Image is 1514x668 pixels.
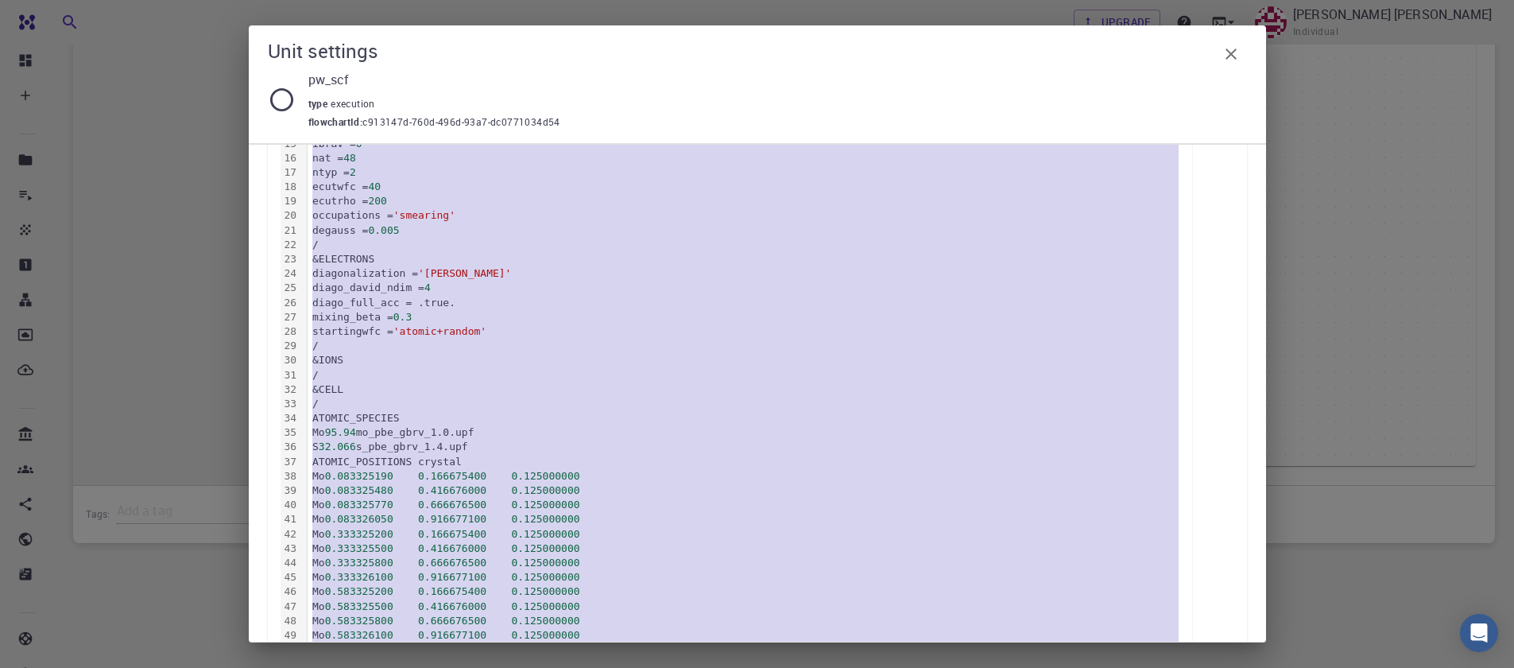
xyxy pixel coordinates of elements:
span: 0.916677100 [418,629,486,641]
div: 32 [281,383,300,397]
span: 0.666676500 [418,499,486,511]
span: 0.583325800 [325,615,393,627]
div: degauss = [308,223,1192,238]
span: 0.125000000 [511,470,579,482]
div: Mo [308,542,1192,556]
div: diago_david_ndim = [308,281,1192,295]
span: 0.166675400 [418,470,486,482]
span: 0.166675400 [418,528,486,540]
span: flowchartId : [308,115,363,130]
div: 49 [281,628,300,643]
div: ecutwfc = [308,180,1192,194]
span: 0.083326050 [325,513,393,525]
div: Mo [308,498,1192,512]
span: 0.083325480 [325,484,393,496]
div: 23 [281,252,300,266]
div: Mo [308,512,1192,526]
div: 16 [281,151,300,165]
div: 35 [281,425,300,440]
span: c913147d-760d-496d-93a7-dc0771034d54 [362,115,560,130]
span: 4 [424,282,431,293]
span: 'atomic+random' [393,325,486,337]
div: &ELECTRONS [308,252,1192,266]
span: 0.125000000 [511,542,579,554]
div: 31 [281,368,300,383]
span: 200 [368,195,386,207]
div: Mo [308,628,1192,643]
span: 0.916677100 [418,571,486,583]
div: 29 [281,339,300,353]
div: / [308,339,1192,353]
span: 0.333325500 [325,542,393,554]
div: Mo [308,570,1192,584]
span: 0.083325770 [325,499,393,511]
span: 0.083325190 [325,470,393,482]
div: Mo [308,614,1192,628]
span: 0.125000000 [511,557,579,569]
div: 41 [281,512,300,526]
div: ATOMIC_POSITIONS crystal [308,455,1192,469]
div: mixing_beta = [308,310,1192,324]
div: 37 [281,455,300,469]
div: 40 [281,498,300,512]
span: 40 [368,181,381,192]
span: 0.166675400 [418,585,486,597]
span: 0.916677100 [418,513,486,525]
div: 43 [281,542,300,556]
div: 25 [281,281,300,295]
div: ATOMIC_SPECIES [308,411,1192,425]
span: 0.125000000 [511,528,579,540]
span: 0.416676000 [418,542,486,554]
span: 0.005 [368,224,399,236]
span: 48 [343,152,356,164]
span: 0.125000000 [511,585,579,597]
span: 0 [356,138,362,150]
div: 38 [281,469,300,484]
h5: Unit settings [268,38,378,64]
span: 0.125000000 [511,615,579,627]
span: 0.3 [393,311,412,323]
div: Mo [308,556,1192,570]
div: 18 [281,180,300,194]
span: 0.416676000 [418,600,486,612]
span: 0.125000000 [511,629,579,641]
div: 19 [281,194,300,208]
span: 0.125000000 [511,484,579,496]
span: 0.125000000 [511,513,579,525]
div: Mo [308,469,1192,484]
div: 28 [281,324,300,339]
span: 0.333325800 [325,557,393,569]
span: 0.583325200 [325,585,393,597]
span: 95.94 [325,426,356,438]
span: 0.583325500 [325,600,393,612]
div: 24 [281,266,300,281]
div: S s_pbe_gbrv_1.4.upf [308,440,1192,454]
div: Mo [308,484,1192,498]
div: 27 [281,310,300,324]
span: 32.066 [319,441,356,452]
div: 42 [281,527,300,542]
div: 30 [281,353,300,367]
span: 0.125000000 [511,600,579,612]
div: occupations = [308,208,1192,223]
div: 48 [281,614,300,628]
span: type [308,97,331,110]
span: 0.125000000 [511,499,579,511]
span: Support [32,11,89,25]
span: 0.125000000 [511,571,579,583]
div: 21 [281,223,300,238]
span: 0.416676000 [418,484,486,496]
div: 47 [281,600,300,614]
div: 39 [281,484,300,498]
span: 2 [350,166,356,178]
span: 0.666676500 [418,557,486,569]
span: 'smearing' [393,209,455,221]
div: Mo [308,527,1192,542]
div: 44 [281,556,300,570]
span: 0.666676500 [418,615,486,627]
span: execution [331,97,381,110]
div: &IONS [308,353,1192,367]
div: Mo [308,584,1192,599]
div: nat = [308,151,1192,165]
div: diagonalization = [308,266,1192,281]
